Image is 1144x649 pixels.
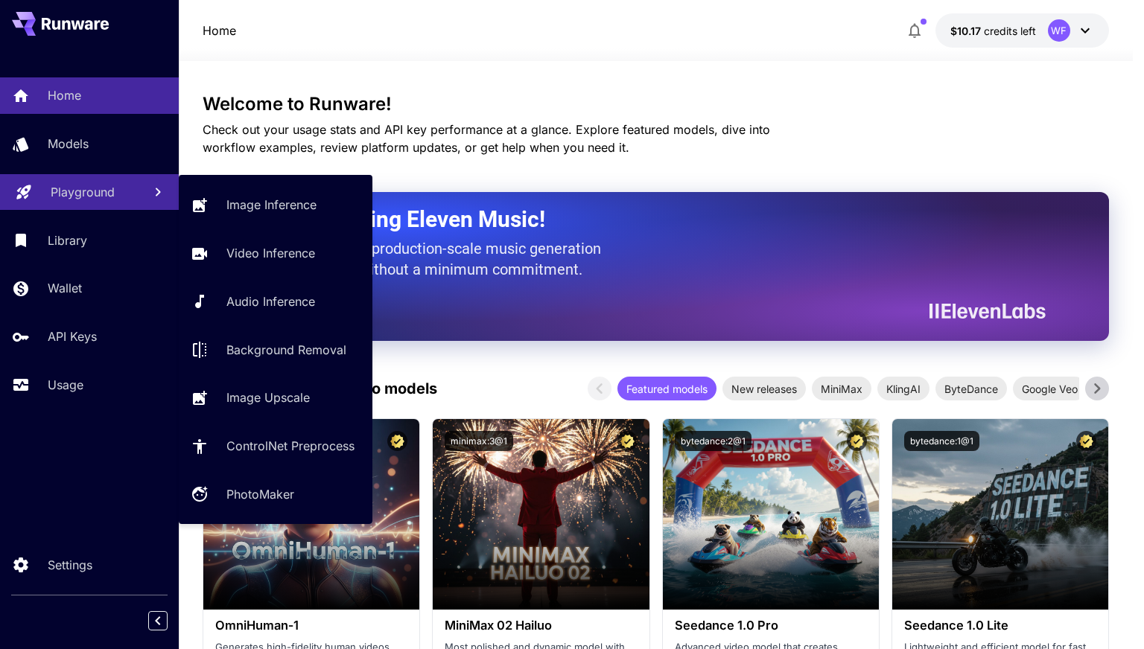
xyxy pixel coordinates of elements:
[179,187,372,223] a: Image Inference
[1013,381,1087,397] span: Google Veo
[226,437,355,455] p: ControlNet Preprocess
[203,22,236,39] p: Home
[445,618,637,633] h3: MiniMax 02 Hailuo
[226,292,315,310] p: Audio Inference
[617,381,716,397] span: Featured models
[179,428,372,464] a: ControlNet Preprocess
[240,205,1035,234] h2: Now Supporting Eleven Music!
[445,431,513,451] button: minimax:3@1
[1076,431,1096,451] button: Certified Model – Vetted for best performance and includes a commercial license.
[179,476,372,513] a: PhotoMaker
[215,618,407,633] h3: OmniHuman‑1
[675,618,867,633] h3: Seedance 1.0 Pro
[950,25,984,37] span: $10.17
[904,618,1096,633] h3: Seedance 1.0 Lite
[226,389,310,406] p: Image Upscale
[617,431,638,451] button: Certified Model – Vetted for best performance and includes a commercial license.
[148,611,168,630] button: Collapse sidebar
[935,13,1109,48] button: $10.17117
[904,431,979,451] button: bytedance:1@1
[935,381,1007,397] span: ByteDance
[226,485,294,503] p: PhotoMaker
[179,331,372,368] a: Background Removal
[950,23,1036,39] div: $10.17117
[48,231,87,249] p: Library
[48,86,81,104] p: Home
[663,419,879,610] img: alt
[48,327,97,345] p: API Keys
[203,94,1109,115] h3: Welcome to Runware!
[226,341,346,359] p: Background Removal
[48,556,92,574] p: Settings
[984,25,1036,37] span: credits left
[159,607,179,634] div: Collapse sidebar
[892,419,1108,610] img: alt
[203,122,770,155] span: Check out your usage stats and API key performance at a glance. Explore featured models, dive int...
[387,431,407,451] button: Certified Model – Vetted for best performance and includes a commercial license.
[675,431,751,451] button: bytedance:2@1
[179,235,372,272] a: Video Inference
[48,279,82,297] p: Wallet
[179,380,372,416] a: Image Upscale
[48,135,89,153] p: Models
[51,183,115,201] p: Playground
[179,284,372,320] a: Audio Inference
[240,238,612,280] p: The only way to get production-scale music generation from Eleven Labs without a minimum commitment.
[226,244,315,262] p: Video Inference
[847,431,867,451] button: Certified Model – Vetted for best performance and includes a commercial license.
[203,22,236,39] nav: breadcrumb
[48,376,83,394] p: Usage
[877,381,929,397] span: KlingAI
[433,419,649,610] img: alt
[722,381,806,397] span: New releases
[812,381,871,397] span: MiniMax
[1048,19,1070,42] div: WF
[226,196,317,214] p: Image Inference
